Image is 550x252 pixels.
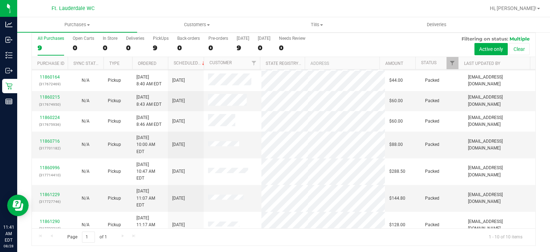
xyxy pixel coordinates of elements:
button: N/A [82,222,90,228]
span: [EMAIL_ADDRESS][DOMAIN_NAME] [468,94,531,108]
span: [EMAIL_ADDRESS][DOMAIN_NAME] [468,74,531,87]
a: Type [109,61,120,66]
span: Pickup [108,168,121,175]
p: (317675936) [36,121,63,128]
div: 0 [103,44,117,52]
span: Not Applicable [82,196,90,201]
div: 9 [153,44,169,52]
div: 9 [237,44,249,52]
span: Hi, [PERSON_NAME]! [490,5,536,11]
span: $88.00 [389,141,403,148]
span: Not Applicable [82,78,90,83]
span: [EMAIL_ADDRESS][DOMAIN_NAME] [468,218,531,232]
a: Last Updated By [464,61,500,66]
span: Packed [425,195,439,202]
div: [DATE] [237,36,249,41]
span: Pickup [108,195,121,202]
span: Filtering on status: [462,36,508,42]
a: Sync Status [73,61,101,66]
span: Tills [257,22,377,28]
span: [DATE] [172,141,185,148]
div: 0 [208,44,228,52]
iframe: Resource center [7,195,29,216]
a: State Registry ID [266,61,303,66]
span: Deliveries [417,22,456,28]
inline-svg: Inventory [5,52,13,59]
div: 0 [73,44,94,52]
span: [DATE] 11:17 AM EDT [136,215,164,236]
a: Scheduled [174,61,206,66]
inline-svg: Outbound [5,67,13,74]
span: $60.00 [389,98,403,104]
span: Pickup [108,141,121,148]
a: Filter [248,57,260,69]
a: Customers [137,17,257,32]
span: [DATE] 10:00 AM EDT [136,134,164,155]
span: Purchases [17,22,137,28]
span: [DATE] 8:43 AM EDT [136,94,161,108]
div: All Purchases [38,36,64,41]
inline-svg: Analytics [5,21,13,28]
span: [DATE] [172,222,185,228]
span: Packed [425,118,439,125]
button: Active only [474,43,508,55]
div: 9 [38,44,64,52]
a: Purchase ID [37,61,64,66]
p: 11:41 AM EDT [3,224,14,243]
a: 11861229 [40,192,60,197]
button: N/A [82,118,90,125]
a: Customer [209,60,232,65]
div: 0 [177,44,200,52]
span: [EMAIL_ADDRESS][DOMAIN_NAME] [468,114,531,128]
span: $60.00 [389,118,403,125]
span: Packed [425,222,439,228]
span: Not Applicable [82,142,90,147]
div: In Store [103,36,117,41]
span: $128.00 [389,222,405,228]
span: Customers [137,22,257,28]
span: Not Applicable [82,222,90,227]
a: 11860996 [40,165,60,170]
span: 1 - 10 of 10 items [483,232,528,242]
button: N/A [82,77,90,84]
button: Clear [509,43,530,55]
span: Packed [425,141,439,148]
div: Pre-orders [208,36,228,41]
a: Status [421,60,436,65]
a: 11860164 [40,75,60,80]
p: (317672469) [36,81,63,87]
span: [EMAIL_ADDRESS][DOMAIN_NAME] [468,138,531,152]
p: (317714410) [36,172,63,179]
a: 11861290 [40,219,60,224]
p: (317732218) [36,225,63,232]
div: PickUps [153,36,169,41]
p: (317727746) [36,198,63,205]
a: Filter [447,57,458,69]
button: N/A [82,98,90,104]
span: Page of 1 [61,232,113,243]
span: [DATE] 8:40 AM EDT [136,74,161,87]
inline-svg: Retail [5,82,13,90]
div: Back-orders [177,36,200,41]
span: [DATE] [172,168,185,175]
div: [DATE] [258,36,270,41]
span: Not Applicable [82,119,90,124]
button: N/A [82,168,90,175]
input: 1 [82,232,95,243]
a: Ordered [138,61,156,66]
span: Ft. Lauderdale WC [52,5,95,11]
span: $44.00 [389,77,403,84]
span: Not Applicable [82,98,90,103]
span: Packed [425,98,439,104]
span: Packed [425,168,439,175]
span: [DATE] 8:46 AM EDT [136,114,161,128]
span: Pickup [108,222,121,228]
a: Purchases [17,17,137,32]
a: 11860224 [40,115,60,120]
div: 0 [126,44,144,52]
span: $144.80 [389,195,405,202]
span: Packed [425,77,439,84]
button: N/A [82,195,90,202]
span: [EMAIL_ADDRESS][DOMAIN_NAME] [468,165,531,178]
span: Multiple [510,36,530,42]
